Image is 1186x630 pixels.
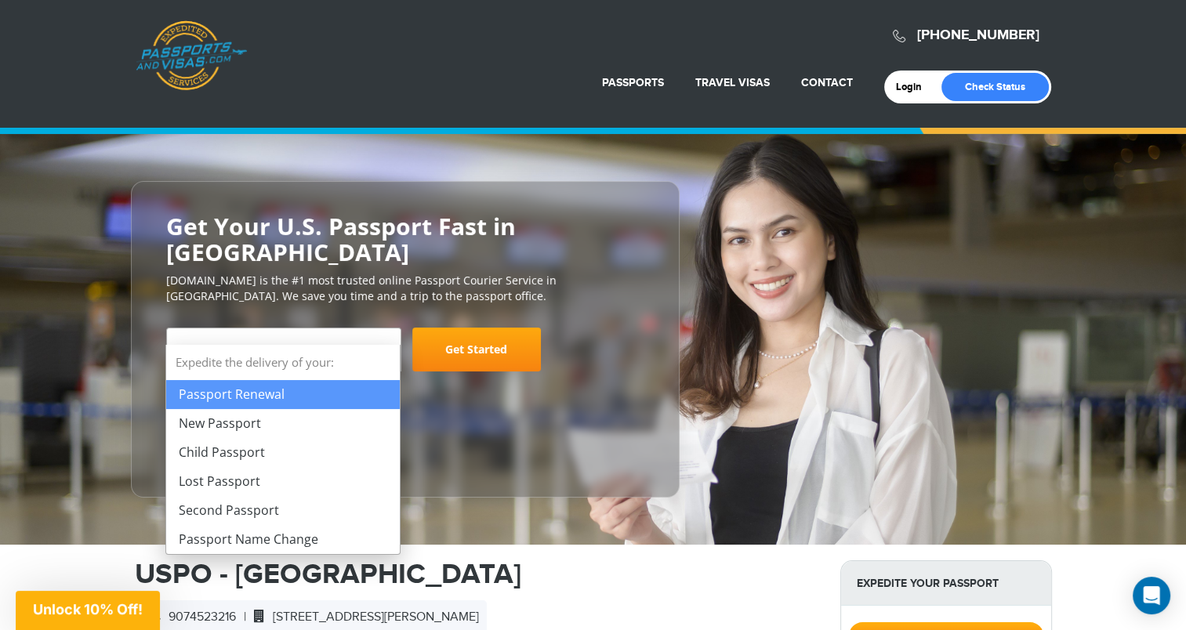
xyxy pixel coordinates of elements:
[941,73,1049,101] a: Check Status
[33,601,143,617] span: Unlock 10% Off!
[179,334,385,378] span: Select Your Service
[166,345,400,554] li: Expedite the delivery of your:
[166,409,400,438] li: New Passport
[166,438,400,467] li: Child Passport
[166,345,400,380] strong: Expedite the delivery of your:
[136,20,247,91] a: Passports & [DOMAIN_NAME]
[896,81,933,93] a: Login
[246,610,479,625] span: [STREET_ADDRESS][PERSON_NAME]
[166,213,644,265] h2: Get Your U.S. Passport Fast in [GEOGRAPHIC_DATA]
[695,76,770,89] a: Travel Visas
[166,496,400,525] li: Second Passport
[841,561,1051,606] strong: Expedite Your Passport
[179,342,304,360] span: Select Your Service
[166,380,400,409] li: Passport Renewal
[917,27,1039,44] a: [PHONE_NUMBER]
[602,76,664,89] a: Passports
[801,76,853,89] a: Contact
[166,379,644,395] span: Starting at $199 + government fees
[1133,577,1170,614] div: Open Intercom Messenger
[166,525,400,554] li: Passport Name Change
[16,591,160,630] div: Unlock 10% Off!
[143,610,236,625] span: 9074523216
[412,328,541,371] a: Get Started
[166,273,644,304] p: [DOMAIN_NAME] is the #1 most trusted online Passport Courier Service in [GEOGRAPHIC_DATA]. We sav...
[135,560,817,588] h1: USPO - [GEOGRAPHIC_DATA]
[166,467,400,496] li: Lost Passport
[166,328,401,371] span: Select Your Service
